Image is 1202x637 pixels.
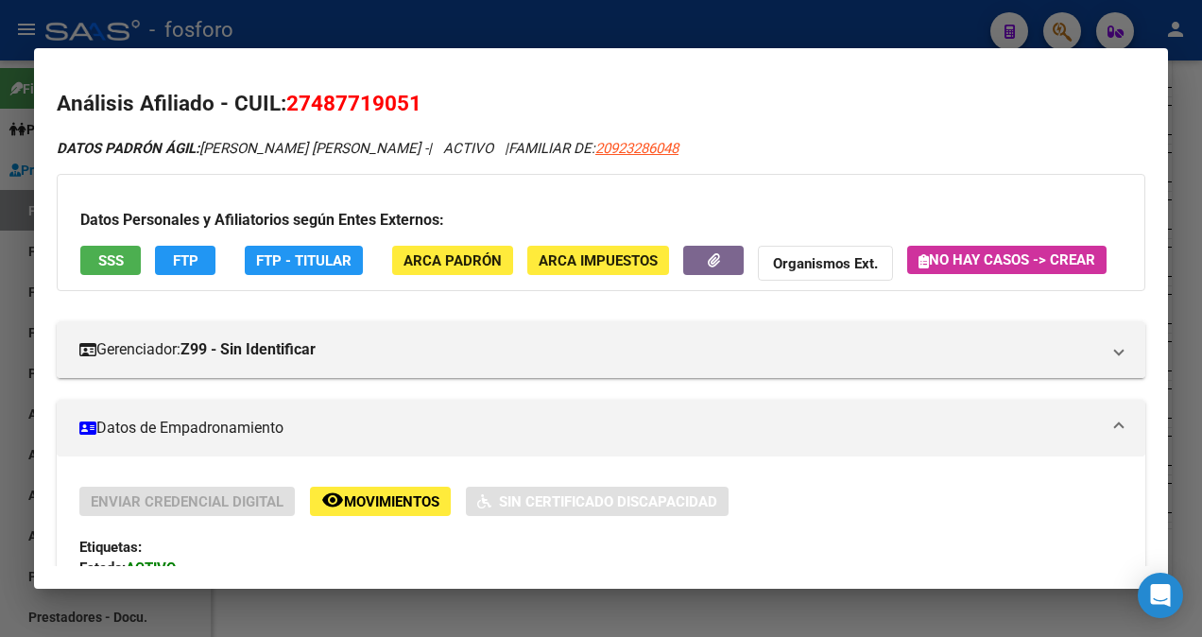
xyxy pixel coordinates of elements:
[180,338,316,361] strong: Z99 - Sin Identificar
[57,140,199,157] strong: DATOS PADRÓN ÁGIL:
[57,140,428,157] span: [PERSON_NAME] [PERSON_NAME] -
[758,246,893,281] button: Organismos Ext.
[57,88,1145,120] h2: Análisis Afiliado - CUIL:
[57,400,1145,456] mat-expansion-panel-header: Datos de Empadronamiento
[539,252,658,269] span: ARCA Impuestos
[98,252,124,269] span: SSS
[79,338,1100,361] mat-panel-title: Gerenciador:
[508,140,678,157] span: FAMILIAR DE:
[57,140,678,157] i: | ACTIVO |
[79,417,1100,439] mat-panel-title: Datos de Empadronamiento
[79,539,142,556] strong: Etiquetas:
[527,246,669,275] button: ARCA Impuestos
[466,487,729,516] button: Sin Certificado Discapacidad
[1138,573,1183,618] div: Open Intercom Messenger
[392,246,513,275] button: ARCA Padrón
[344,493,439,510] span: Movimientos
[57,321,1145,378] mat-expansion-panel-header: Gerenciador:Z99 - Sin Identificar
[773,255,878,272] strong: Organismos Ext.
[79,560,126,577] strong: Estado:
[321,489,344,511] mat-icon: remove_red_eye
[155,246,215,275] button: FTP
[595,140,678,157] span: 20923286048
[173,252,198,269] span: FTP
[907,246,1107,274] button: No hay casos -> Crear
[499,493,717,510] span: Sin Certificado Discapacidad
[919,251,1095,268] span: No hay casos -> Crear
[79,487,295,516] button: Enviar Credencial Digital
[80,246,141,275] button: SSS
[126,560,176,577] strong: ACTIVO
[256,252,352,269] span: FTP - Titular
[310,487,451,516] button: Movimientos
[80,209,1122,232] h3: Datos Personales y Afiliatorios según Entes Externos:
[245,246,363,275] button: FTP - Titular
[404,252,502,269] span: ARCA Padrón
[91,493,283,510] span: Enviar Credencial Digital
[286,91,421,115] span: 27487719051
